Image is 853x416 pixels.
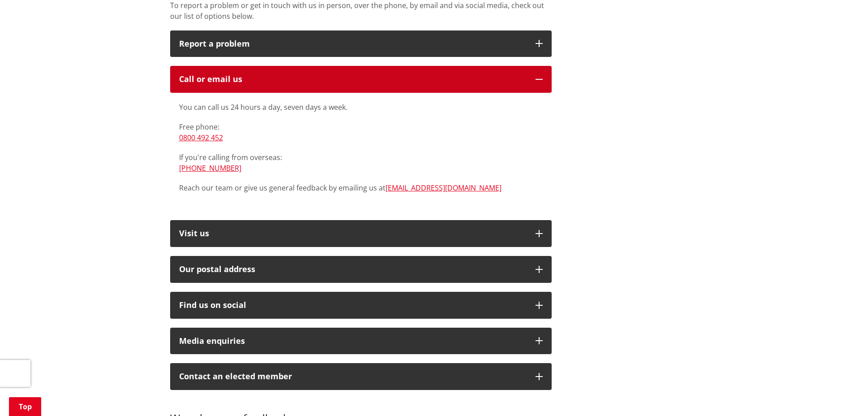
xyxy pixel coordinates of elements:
a: [PHONE_NUMBER] [179,163,241,173]
button: Call or email us [170,66,552,93]
p: If you're calling from overseas: [179,152,543,173]
button: Contact an elected member [170,363,552,390]
button: Report a problem [170,30,552,57]
p: Reach our team or give us general feedback by emailing us at [179,182,543,193]
div: Call or email us [179,75,527,84]
button: Our postal address [170,256,552,283]
p: Contact an elected member [179,372,527,381]
button: Media enquiries [170,328,552,355]
h2: Our postal address [179,265,527,274]
p: Visit us [179,229,527,238]
a: Top [9,397,41,416]
button: Find us on social [170,292,552,319]
button: Visit us [170,220,552,247]
a: [EMAIL_ADDRESS][DOMAIN_NAME] [386,183,502,193]
div: Find us on social [179,301,527,310]
p: Free phone: [179,121,543,143]
p: Report a problem [179,39,527,48]
a: 0800 492 452 [179,133,223,143]
iframe: Messenger Launcher [812,378,844,411]
div: Media enquiries [179,337,527,346]
p: You can call us 24 hours a day, seven days a week. [179,102,543,113]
